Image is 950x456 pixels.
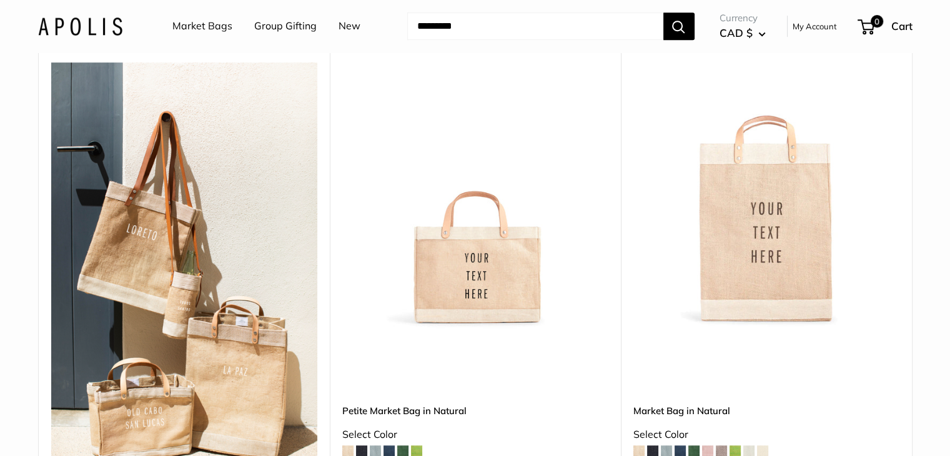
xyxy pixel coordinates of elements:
a: Petite Market Bag in Naturaldescription_Effortless style that elevates every moment [342,62,608,329]
img: Petite Market Bag in Natural [342,62,608,329]
span: CAD $ [720,26,753,39]
a: Market Bag in Natural [633,404,899,418]
img: Apolis [38,17,122,35]
button: Search [663,12,695,40]
a: Group Gifting [254,17,317,36]
div: Select Color [342,425,608,444]
a: My Account [793,19,837,34]
a: Market Bag in NaturalMarket Bag in Natural [633,62,899,329]
div: Select Color [633,425,899,444]
span: Cart [891,19,913,32]
a: Market Bags [172,17,232,36]
button: CAD $ [720,23,766,43]
span: Currency [720,9,766,27]
a: New [339,17,360,36]
input: Search... [407,12,663,40]
span: 0 [870,15,883,27]
img: Market Bag in Natural [633,62,899,329]
a: Petite Market Bag in Natural [342,404,608,418]
a: 0 Cart [859,16,913,36]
